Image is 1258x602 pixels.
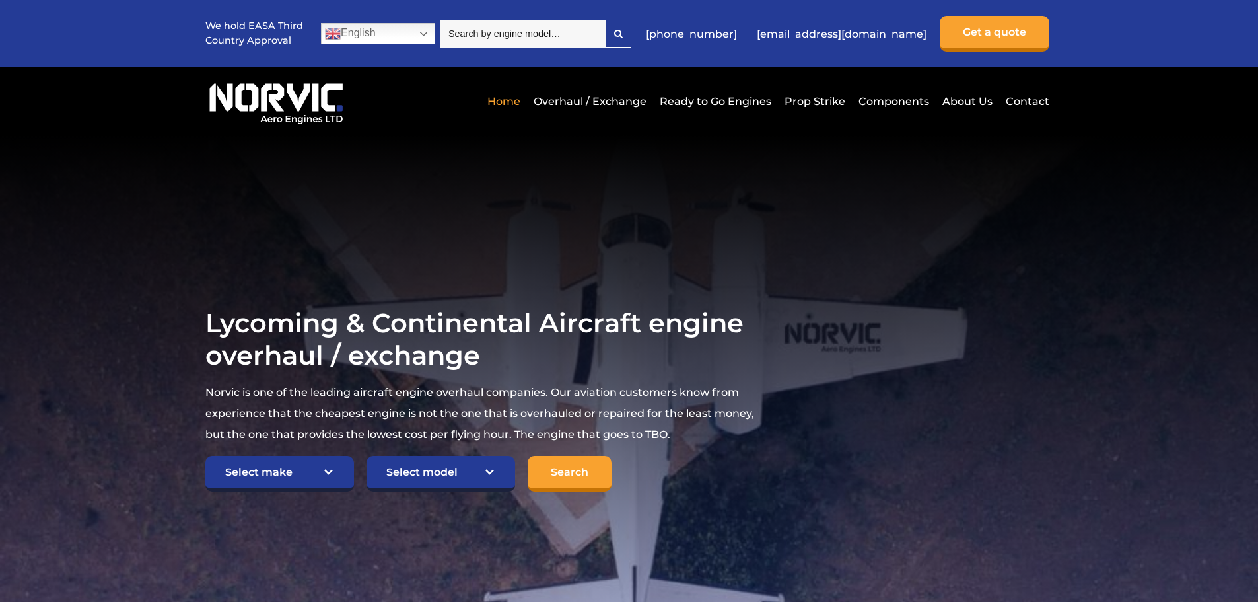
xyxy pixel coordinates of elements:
input: Search by engine model… [440,20,606,48]
input: Search [528,456,612,492]
a: English [321,23,435,44]
h1: Lycoming & Continental Aircraft engine overhaul / exchange [205,307,756,371]
a: Contact [1002,85,1049,118]
a: Overhaul / Exchange [530,85,650,118]
p: We hold EASA Third Country Approval [205,19,304,48]
a: Home [484,85,524,118]
a: About Us [939,85,996,118]
img: Norvic Aero Engines logo [205,77,347,125]
a: [EMAIL_ADDRESS][DOMAIN_NAME] [750,18,933,50]
a: Get a quote [940,16,1049,52]
a: [PHONE_NUMBER] [639,18,744,50]
a: Components [855,85,932,118]
img: en [325,26,341,42]
a: Prop Strike [781,85,849,118]
a: Ready to Go Engines [656,85,775,118]
p: Norvic is one of the leading aircraft engine overhaul companies. Our aviation customers know from... [205,382,756,445]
